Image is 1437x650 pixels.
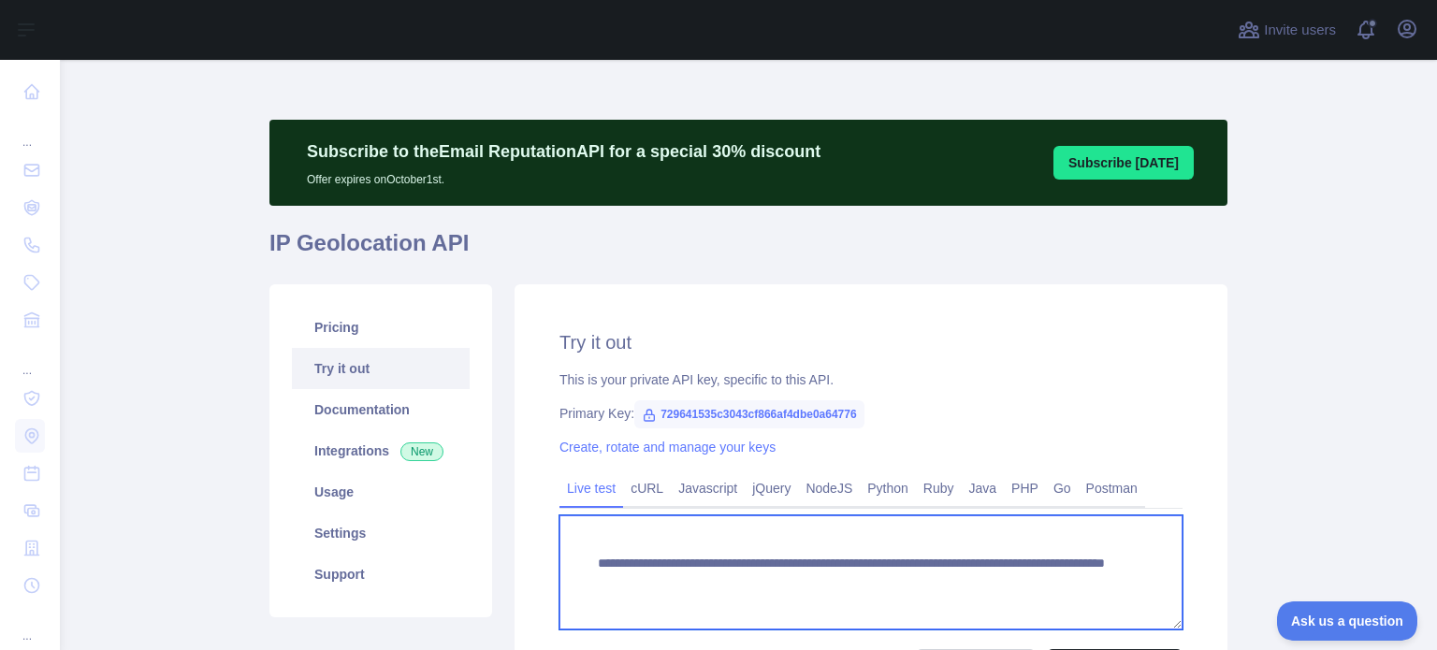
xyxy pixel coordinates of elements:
[916,473,962,503] a: Ruby
[292,307,470,348] a: Pricing
[292,348,470,389] a: Try it out
[292,389,470,430] a: Documentation
[962,473,1005,503] a: Java
[623,473,671,503] a: cURL
[559,473,623,503] a: Live test
[1053,146,1194,180] button: Subscribe [DATE]
[745,473,798,503] a: jQuery
[15,112,45,150] div: ...
[559,370,1183,389] div: This is your private API key, specific to this API.
[1004,473,1046,503] a: PHP
[860,473,916,503] a: Python
[307,165,820,187] p: Offer expires on October 1st.
[292,513,470,554] a: Settings
[292,430,470,471] a: Integrations New
[1046,473,1079,503] a: Go
[1079,473,1145,503] a: Postman
[269,228,1227,273] h1: IP Geolocation API
[798,473,860,503] a: NodeJS
[15,606,45,643] div: ...
[15,340,45,378] div: ...
[634,400,864,428] span: 729641535c3043cf866af4dbe0a64776
[559,404,1183,423] div: Primary Key:
[307,138,820,165] p: Subscribe to the Email Reputation API for a special 30 % discount
[1264,20,1336,41] span: Invite users
[671,473,745,503] a: Javascript
[559,440,776,455] a: Create, rotate and manage your keys
[1234,15,1340,45] button: Invite users
[292,471,470,513] a: Usage
[559,329,1183,355] h2: Try it out
[400,442,443,461] span: New
[292,554,470,595] a: Support
[1277,601,1418,641] iframe: Toggle Customer Support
